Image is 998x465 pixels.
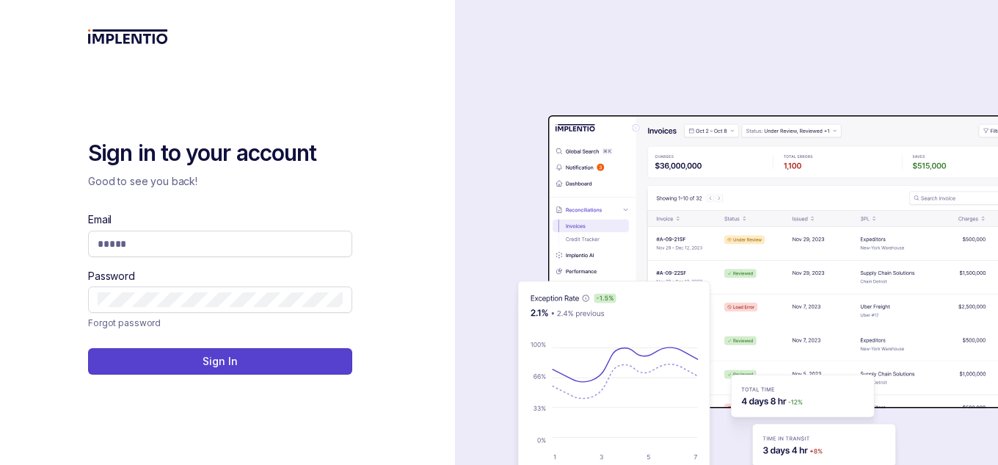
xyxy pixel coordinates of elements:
[88,348,352,375] button: Sign In
[88,174,352,189] p: Good to see you back!
[203,354,237,369] p: Sign In
[88,212,112,227] label: Email
[88,269,135,284] label: Password
[88,139,352,168] h2: Sign in to your account
[88,316,161,331] a: Link Forgot password
[88,316,161,331] p: Forgot password
[88,29,168,44] img: logo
